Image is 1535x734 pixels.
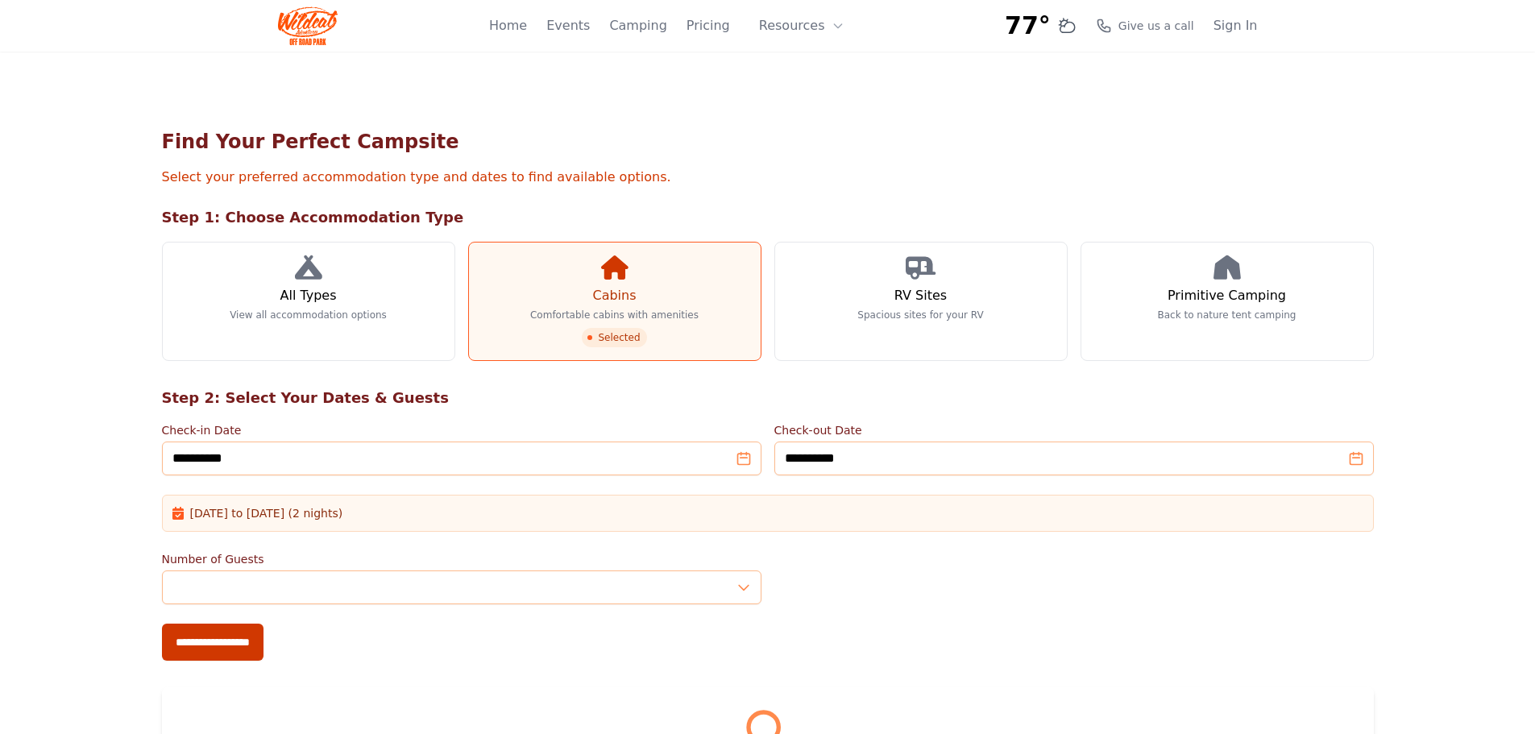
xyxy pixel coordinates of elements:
[609,16,666,35] a: Camping
[230,309,387,321] p: View all accommodation options
[687,16,730,35] a: Pricing
[1213,16,1258,35] a: Sign In
[278,6,338,45] img: Wildcat Logo
[774,422,1374,438] label: Check-out Date
[468,242,761,361] a: Cabins Comfortable cabins with amenities Selected
[592,286,636,305] h3: Cabins
[546,16,590,35] a: Events
[190,505,343,521] span: [DATE] to [DATE] (2 nights)
[774,242,1068,361] a: RV Sites Spacious sites for your RV
[162,129,1374,155] h1: Find Your Perfect Campsite
[1081,242,1374,361] a: Primitive Camping Back to nature tent camping
[1158,309,1296,321] p: Back to nature tent camping
[857,309,983,321] p: Spacious sites for your RV
[1096,18,1194,34] a: Give us a call
[280,286,336,305] h3: All Types
[530,309,699,321] p: Comfortable cabins with amenities
[582,328,646,347] span: Selected
[162,206,1374,229] h2: Step 1: Choose Accommodation Type
[749,10,854,42] button: Resources
[162,551,761,567] label: Number of Guests
[162,387,1374,409] h2: Step 2: Select Your Dates & Guests
[162,422,761,438] label: Check-in Date
[489,16,527,35] a: Home
[1118,18,1194,34] span: Give us a call
[1005,11,1051,40] span: 77°
[894,286,947,305] h3: RV Sites
[162,242,455,361] a: All Types View all accommodation options
[162,168,1374,187] p: Select your preferred accommodation type and dates to find available options.
[1168,286,1286,305] h3: Primitive Camping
